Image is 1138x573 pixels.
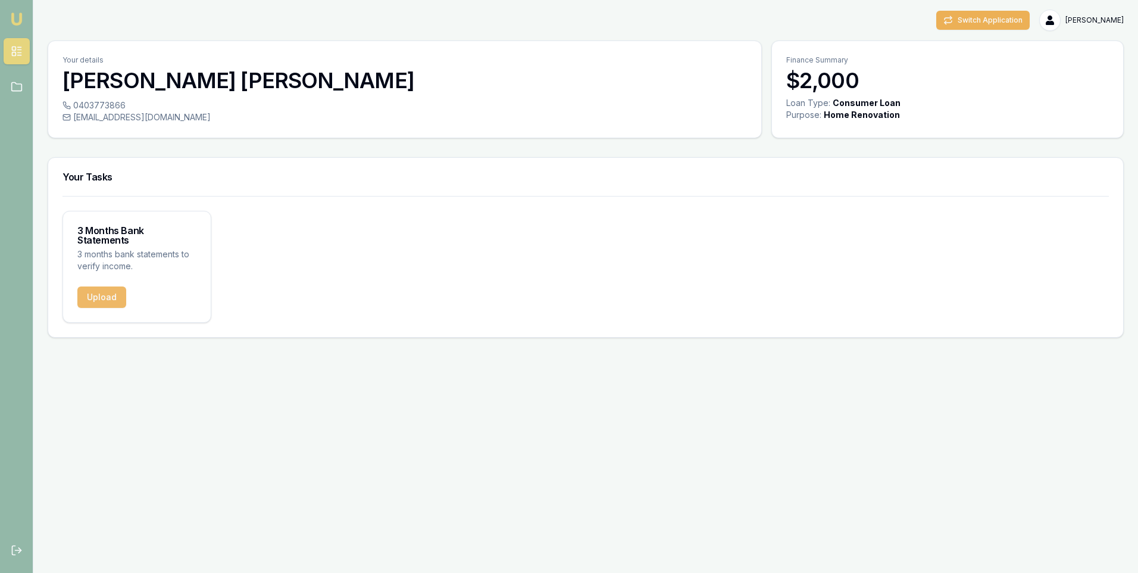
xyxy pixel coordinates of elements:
[786,109,821,121] div: Purpose:
[73,99,126,111] span: 0403773866
[10,12,24,26] img: emu-icon-u.png
[73,111,211,123] span: [EMAIL_ADDRESS][DOMAIN_NAME]
[62,55,747,65] p: Your details
[786,55,1109,65] p: Finance Summary
[1065,15,1124,25] span: [PERSON_NAME]
[833,97,901,109] div: Consumer Loan
[77,286,126,308] button: Upload
[62,68,747,92] h3: [PERSON_NAME] [PERSON_NAME]
[62,172,1109,182] h3: Your Tasks
[936,11,1030,30] button: Switch Application
[824,109,900,121] div: Home Renovation
[77,248,196,272] p: 3 months bank statements to verify income.
[77,226,196,245] h3: 3 Months Bank Statements
[786,68,1109,92] h3: $2,000
[786,97,830,109] div: Loan Type:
